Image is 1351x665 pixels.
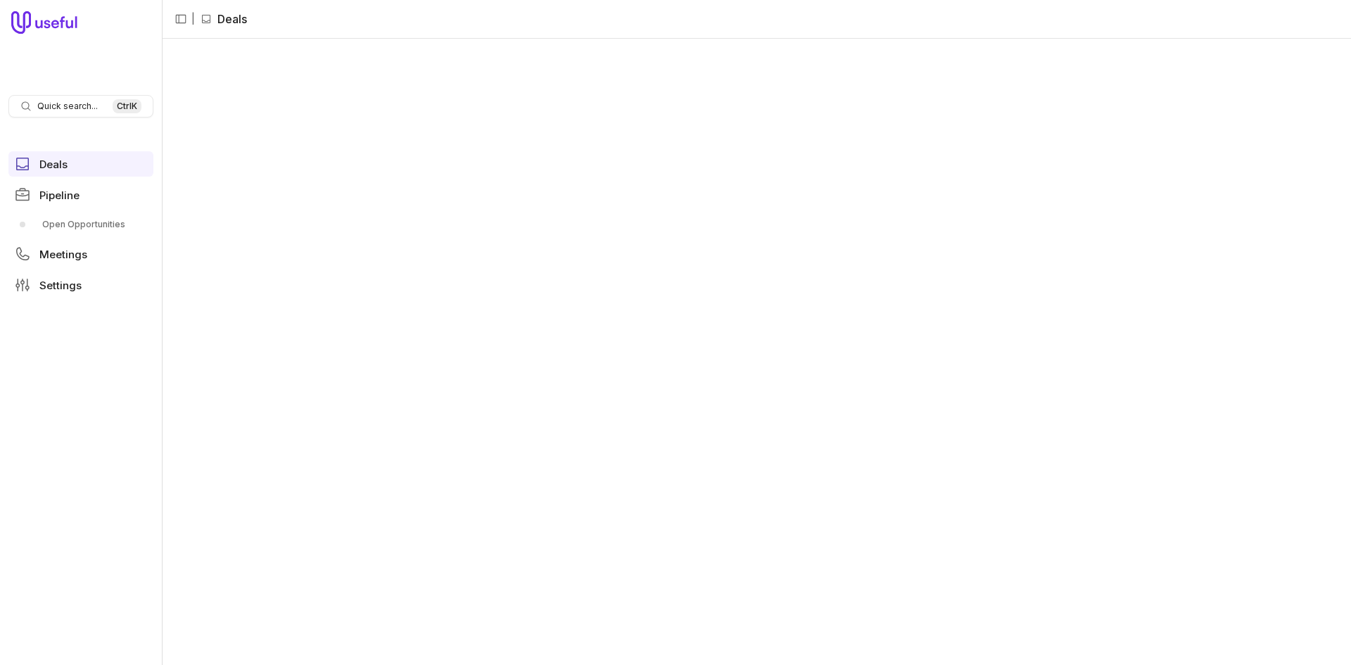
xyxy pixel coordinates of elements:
li: Deals [201,11,247,27]
a: Settings [8,272,153,298]
button: Collapse sidebar [170,8,191,30]
a: Open Opportunities [8,213,153,236]
a: Pipeline [8,182,153,208]
span: | [191,11,195,27]
span: Pipeline [39,190,80,201]
a: Deals [8,151,153,177]
span: Deals [39,159,68,170]
span: Quick search... [37,101,98,112]
span: Meetings [39,249,87,260]
span: Settings [39,280,82,291]
div: Pipeline submenu [8,213,153,236]
a: Meetings [8,241,153,267]
kbd: Ctrl K [113,99,141,113]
